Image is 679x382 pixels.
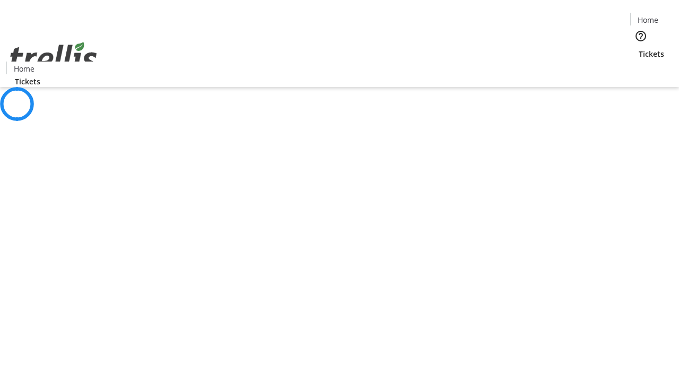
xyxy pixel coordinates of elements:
span: Home [638,14,658,25]
span: Tickets [15,76,40,87]
span: Home [14,63,34,74]
a: Tickets [630,48,673,59]
a: Home [7,63,41,74]
img: Orient E2E Organization jrbnBDtHAO's Logo [6,30,101,83]
button: Cart [630,59,651,81]
a: Home [631,14,665,25]
a: Tickets [6,76,49,87]
span: Tickets [639,48,664,59]
button: Help [630,25,651,47]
